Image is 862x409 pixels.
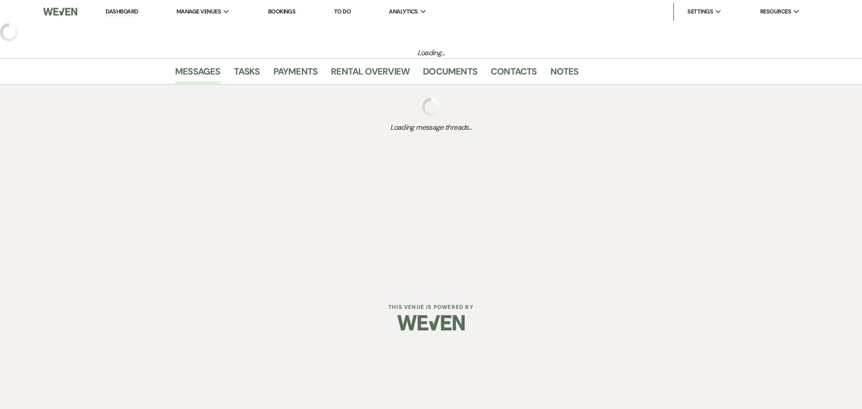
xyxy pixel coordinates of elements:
[176,7,221,16] span: Manage Venues
[397,307,465,339] img: Weven Logo
[760,7,791,16] span: Resources
[331,64,409,84] a: Rental Overview
[234,64,260,84] a: Tasks
[334,8,351,15] a: To Do
[550,64,579,84] a: Notes
[687,7,713,16] span: Settings
[43,2,77,21] img: Weven Logo
[268,8,296,15] a: Bookings
[422,98,440,116] img: loading spinner
[175,64,220,84] a: Messages
[491,64,537,84] a: Contacts
[273,64,318,84] a: Payments
[175,122,687,133] span: Loading message threads...
[106,8,138,16] a: Dashboard
[423,64,477,84] a: Documents
[389,7,418,16] span: Analytics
